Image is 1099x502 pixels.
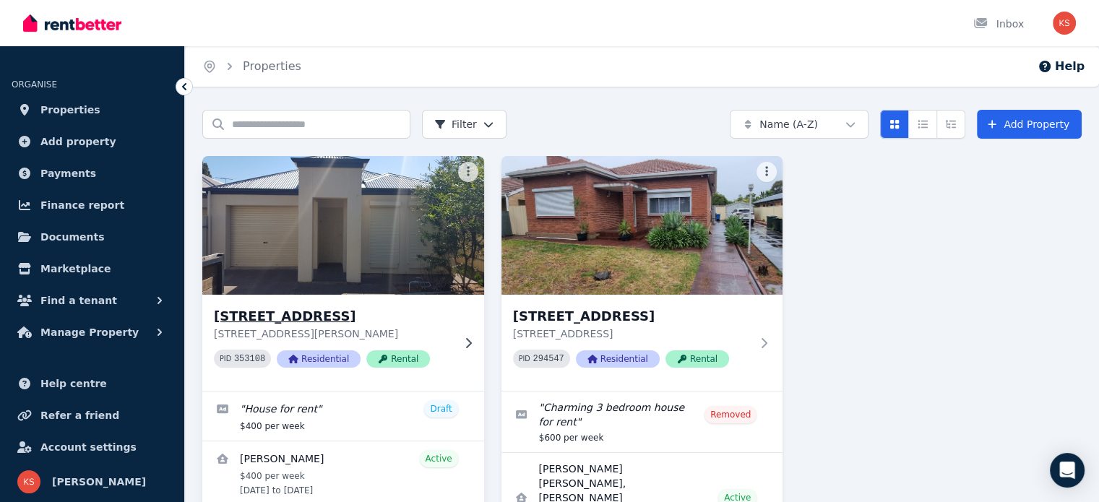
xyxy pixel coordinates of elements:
img: Kosta Safos [1053,12,1076,35]
span: Residential [576,350,660,368]
span: Refer a friend [40,407,119,424]
a: Finance report [12,191,173,220]
a: Help centre [12,369,173,398]
a: 37 Ways Road, Hampstead Gardens[STREET_ADDRESS][STREET_ADDRESS]PID 294547ResidentialRental [501,156,783,391]
span: ORGANISE [12,79,57,90]
button: Expanded list view [936,110,965,139]
p: [STREET_ADDRESS] [513,326,751,341]
button: More options [458,162,478,182]
small: PID [519,355,530,363]
img: 2/40 York Terrace, Salisbury [195,152,491,298]
span: Marketplace [40,260,111,277]
button: Filter [422,110,507,139]
a: Marketplace [12,254,173,283]
a: Edit listing: Charming 3 bedroom house for rent [501,391,783,452]
button: More options [757,162,777,182]
code: 294547 [533,354,564,364]
span: Name (A-Z) [759,117,818,131]
span: Documents [40,228,105,246]
span: Finance report [40,196,124,214]
a: Add Property [977,110,1082,139]
span: Filter [434,117,477,131]
a: Account settings [12,433,173,462]
a: Properties [243,59,301,73]
a: Documents [12,222,173,251]
span: Account settings [40,438,137,456]
span: Help centre [40,375,107,392]
img: RentBetter [23,12,121,34]
button: Compact list view [908,110,937,139]
small: PID [220,355,231,363]
span: Manage Property [40,324,139,341]
nav: Breadcrumb [185,46,319,87]
a: Refer a friend [12,401,173,430]
a: 2/40 York Terrace, Salisbury[STREET_ADDRESS][STREET_ADDRESS][PERSON_NAME]PID 353108ResidentialRental [202,156,484,391]
span: Find a tenant [40,292,117,309]
img: Kosta Safos [17,470,40,493]
a: Edit listing: House for rent [202,391,484,441]
button: Card view [880,110,909,139]
img: 37 Ways Road, Hampstead Gardens [501,156,783,295]
button: Help [1038,58,1085,75]
span: Rental [665,350,729,368]
h3: [STREET_ADDRESS] [513,306,751,326]
button: Name (A-Z) [730,110,869,139]
span: Properties [40,101,100,118]
span: Add property [40,133,116,150]
p: [STREET_ADDRESS][PERSON_NAME] [214,326,452,341]
code: 353108 [234,354,265,364]
span: Payments [40,165,96,182]
span: Rental [366,350,430,368]
div: Inbox [973,17,1024,31]
button: Manage Property [12,318,173,347]
button: Find a tenant [12,286,173,315]
a: Properties [12,95,173,124]
div: View options [880,110,965,139]
span: Residential [277,350,361,368]
div: Open Intercom Messenger [1050,453,1085,488]
span: [PERSON_NAME] [52,473,146,490]
a: Payments [12,159,173,188]
h3: [STREET_ADDRESS] [214,306,452,326]
a: Add property [12,127,173,156]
